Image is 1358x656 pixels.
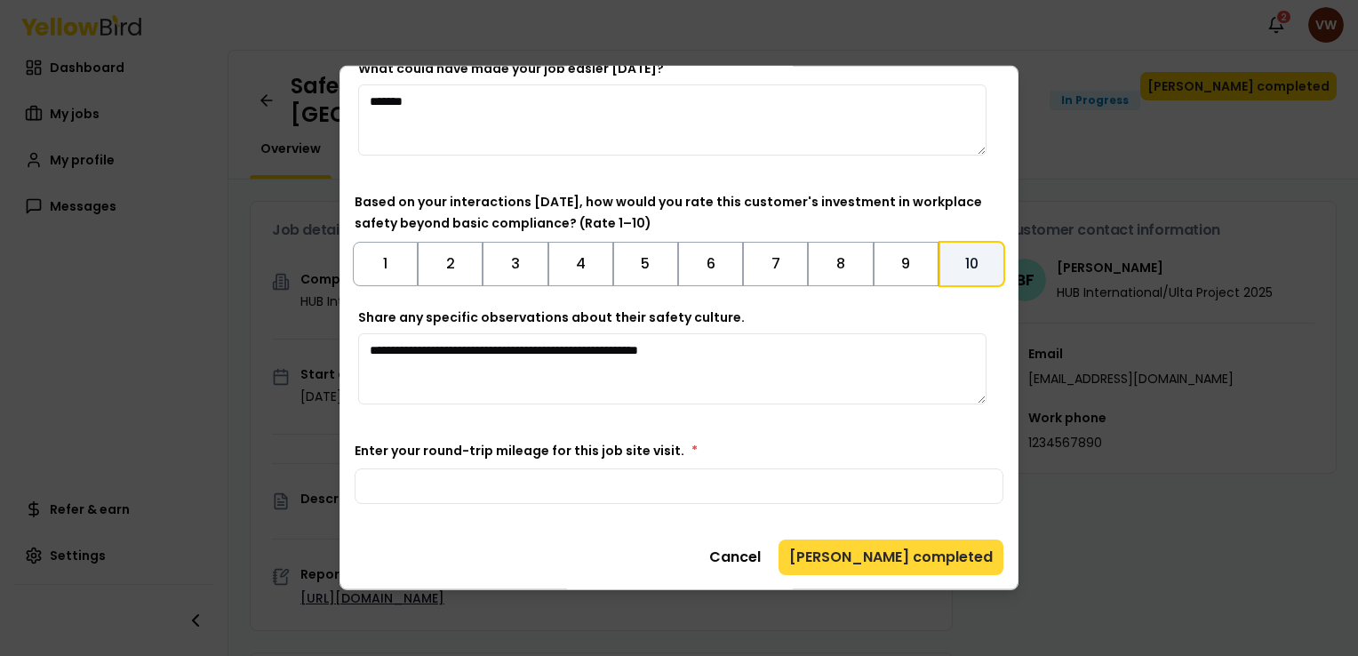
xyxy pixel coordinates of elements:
label: What could have made your job easier [DATE]? [358,60,664,77]
label: Based on your interactions [DATE], how would you rate this customer's investment in workplace saf... [355,193,982,232]
button: Toggle 10 [939,241,1005,287]
button: Toggle 8 [808,242,873,286]
button: Toggle 2 [418,242,483,286]
button: Toggle 5 [613,242,678,286]
button: Toggle 3 [483,242,547,286]
button: Toggle 4 [548,242,613,286]
button: Toggle 6 [678,242,743,286]
label: Enter your round-trip mileage for this job site visit. [355,442,698,460]
button: Toggle 7 [743,242,808,286]
button: Cancel [699,540,771,575]
label: Share any specific observations about their safety culture. [358,308,745,326]
button: Toggle 1 [353,242,418,286]
button: [PERSON_NAME] completed [779,540,1003,575]
button: Toggle 9 [874,242,939,286]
